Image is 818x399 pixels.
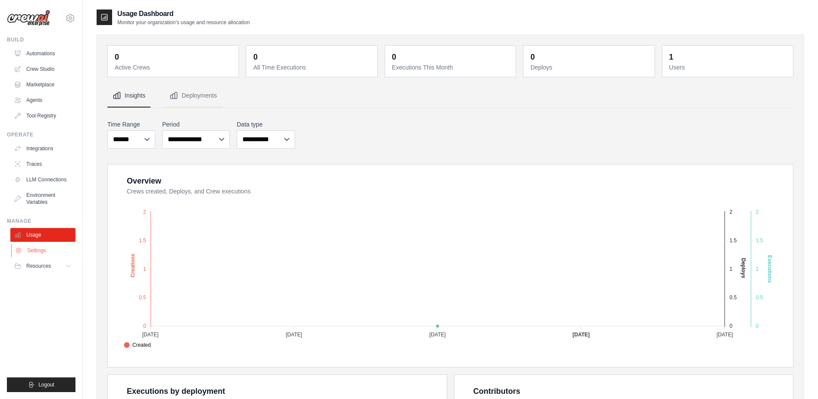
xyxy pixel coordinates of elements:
tspan: 0.5 [139,294,146,301]
div: Executions by deployment [127,385,225,397]
div: 1 [669,51,674,63]
tspan: 0.5 [730,294,737,301]
div: 0 [530,51,535,63]
a: Automations [10,47,75,60]
dt: All Time Executions [253,63,372,72]
label: Time Range [107,120,155,129]
tspan: [DATE] [717,332,733,338]
nav: Tabs [107,84,793,108]
label: Data type [237,120,295,129]
button: Insights [107,84,150,108]
a: LLM Connections [10,173,75,187]
p: Monitor your organization's usage and resource allocation [117,19,250,26]
div: Build [7,36,75,43]
a: Usage [10,228,75,242]
span: Logout [38,381,54,388]
dt: Crews created, Deploys, and Crew executions [127,187,783,196]
img: Logo [7,10,50,26]
tspan: [DATE] [286,332,302,338]
div: Manage [7,218,75,225]
tspan: [DATE] [429,332,446,338]
tspan: 0.5 [756,294,763,301]
tspan: 0 [756,323,759,329]
tspan: 1 [143,266,146,272]
a: Tool Registry [10,109,75,123]
button: Resources [10,259,75,273]
a: Environment Variables [10,188,75,209]
tspan: 1.5 [139,237,146,244]
span: Resources [26,263,51,269]
div: Overview [127,175,161,187]
tspan: 2 [756,209,759,215]
a: Traces [10,157,75,171]
dt: Executions This Month [392,63,511,72]
button: Deployments [164,84,222,108]
tspan: [DATE] [142,332,159,338]
span: Created [124,341,151,349]
a: Crew Studio [10,62,75,76]
div: 0 [253,51,257,63]
a: Integrations [10,142,75,155]
text: Deploys [740,258,746,278]
tspan: 1.5 [730,237,737,244]
dt: Users [669,63,788,72]
text: Creations [130,253,136,278]
tspan: 1.5 [756,237,763,244]
a: Settings [11,244,76,257]
tspan: 0 [143,323,146,329]
a: Agents [10,93,75,107]
div: 0 [392,51,396,63]
label: Period [162,120,230,129]
h2: Usage Dashboard [117,9,250,19]
a: Marketplace [10,78,75,92]
text: Executions [767,255,773,283]
dt: Deploys [530,63,649,72]
div: Contributors [473,385,520,397]
tspan: [DATE] [573,332,590,338]
tspan: 1 [756,266,759,272]
tspan: 0 [730,323,733,329]
tspan: 2 [730,209,733,215]
div: Operate [7,131,75,138]
button: Logout [7,377,75,392]
tspan: 1 [730,266,733,272]
dt: Active Crews [115,63,233,72]
tspan: 2 [143,209,146,215]
div: 0 [115,51,119,63]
